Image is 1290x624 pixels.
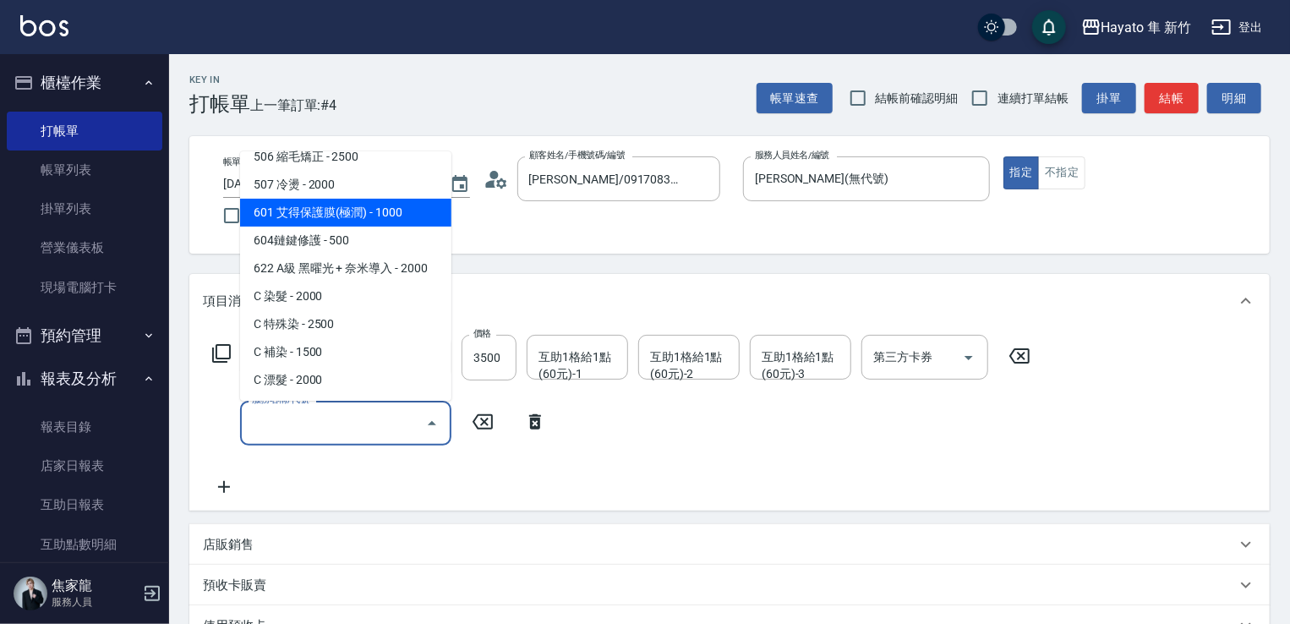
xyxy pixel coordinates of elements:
[998,90,1069,107] span: 連續打單結帳
[7,446,162,485] a: 店家日報表
[223,170,433,198] input: YYYY/MM/DD hh:mm
[7,525,162,564] a: 互助點數明細
[14,577,47,610] img: Person
[529,149,626,161] label: 顧客姓名/手機號碼/編號
[418,410,445,437] button: Close
[1205,12,1270,43] button: 登出
[240,143,451,171] span: 506 縮毛矯正 - 2500
[240,282,451,310] span: C 染髮 - 2000
[473,327,491,340] label: 價格
[52,594,138,610] p: 服務人員
[189,92,250,116] h3: 打帳單
[876,90,959,107] span: 結帳前確認明細
[7,485,162,524] a: 互助日報表
[52,577,138,594] h5: 焦家龍
[440,164,480,205] button: Choose date, selected date is 2025-08-21
[755,149,829,161] label: 服務人員姓名/編號
[7,268,162,307] a: 現場電腦打卡
[203,293,254,310] p: 項目消費
[7,61,162,105] button: 櫃檯作業
[250,95,337,116] span: 上一筆訂單:#4
[1207,83,1261,114] button: 明細
[1082,83,1136,114] button: 掛單
[189,565,1270,605] div: 預收卡販賣
[7,314,162,358] button: 預約管理
[7,151,162,189] a: 帳單列表
[240,338,451,366] span: C 補染 - 1500
[20,15,68,36] img: Logo
[240,199,451,227] span: 601 艾得保護膜(極潤) - 1000
[189,274,1270,328] div: 項目消費
[240,310,451,338] span: C 特殊染 - 2500
[1038,156,1085,189] button: 不指定
[7,228,162,267] a: 營業儀表板
[240,227,451,255] span: 604鏈鍵修護 - 500
[7,408,162,446] a: 報表目錄
[240,255,451,282] span: 622 A級 黑曜光 + 奈米導入 - 2000
[757,83,833,114] button: 帳單速查
[203,536,254,554] p: 店販銷售
[1074,10,1198,45] button: Hayato 隼 新竹
[1101,17,1191,38] div: Hayato 隼 新竹
[189,524,1270,565] div: 店販銷售
[7,189,162,228] a: 掛單列表
[7,357,162,401] button: 報表及分析
[240,366,451,394] span: C 漂髮 - 2000
[1032,10,1066,44] button: save
[240,171,451,199] span: 507 冷燙 - 2000
[203,577,266,594] p: 預收卡販賣
[1145,83,1199,114] button: 結帳
[189,74,250,85] h2: Key In
[7,112,162,151] a: 打帳單
[955,344,982,371] button: Open
[223,156,259,168] label: 帳單日期
[1003,156,1040,189] button: 指定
